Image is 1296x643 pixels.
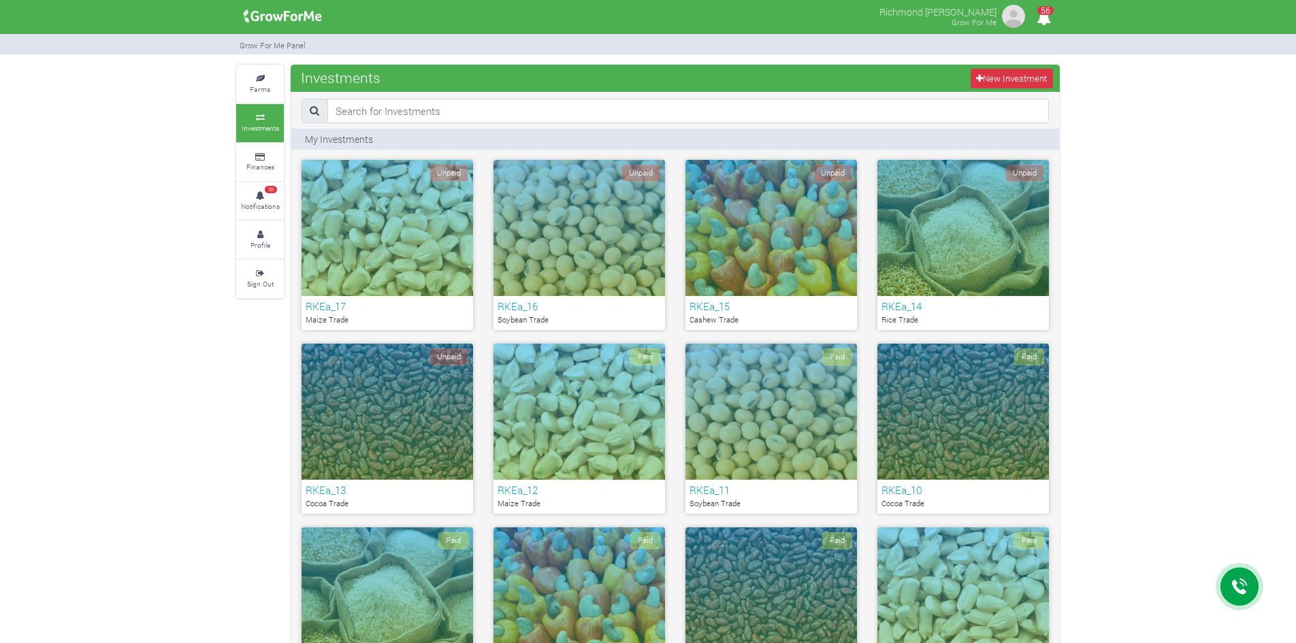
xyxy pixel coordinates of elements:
span: Unpaid [621,165,660,182]
a: Profile [236,221,284,259]
p: Maize Trade [306,314,469,326]
a: Finances [236,144,284,181]
a: Unpaid RKEa_16 Soybean Trade [493,160,665,330]
span: Unpaid [1005,165,1044,182]
i: Notifications [1031,3,1057,33]
small: Grow For Me [952,17,997,27]
a: Unpaid RKEa_15 Cashew Trade [685,160,857,330]
span: Paid [1014,348,1044,365]
span: Paid [630,532,660,549]
a: Paid RKEa_12 Maize Trade [493,344,665,514]
img: growforme image [239,3,327,30]
a: Farms [236,65,284,103]
a: Sign Out [236,260,284,297]
p: Cocoa Trade [881,498,1045,510]
h6: RKEa_12 [498,484,661,496]
p: Cashew Trade [690,314,853,326]
h6: RKEa_14 [881,300,1045,312]
small: Notifications [241,201,280,211]
a: Paid RKEa_11 Soybean Trade [685,344,857,514]
p: Maize Trade [498,498,661,510]
span: Paid [1014,532,1044,549]
a: Investments [236,104,284,142]
small: Finances [246,162,274,171]
small: Sign Out [247,279,274,288]
h6: RKEa_13 [306,484,469,496]
a: Unpaid RKEa_13 Cocoa Trade [302,344,473,514]
p: Soybean Trade [498,314,661,326]
a: New Investment [971,69,1053,88]
p: Cocoa Trade [306,498,469,510]
small: Grow For Me Panel [240,40,306,50]
h6: RKEa_16 [498,300,661,312]
a: 56 Notifications [236,182,284,220]
span: 56 [1037,6,1054,15]
a: 56 [1031,13,1057,26]
h6: RKEa_10 [881,484,1045,496]
p: Richmond [PERSON_NAME] [879,3,997,19]
span: Paid [630,348,660,365]
p: Soybean Trade [690,498,853,510]
span: Unpaid [813,165,852,182]
span: Investments [297,64,384,91]
span: Unpaid [430,165,468,182]
span: Paid [438,532,468,549]
span: Unpaid [430,348,468,365]
a: Unpaid RKEa_14 Rice Trade [877,160,1049,330]
span: 56 [265,186,277,194]
small: Farms [250,84,270,94]
small: Profile [250,240,270,250]
span: Paid [822,532,852,549]
h6: RKEa_15 [690,300,853,312]
h6: RKEa_11 [690,484,853,496]
h6: RKEa_17 [306,300,469,312]
p: Rice Trade [881,314,1045,326]
p: My Investments [305,132,373,146]
span: Paid [822,348,852,365]
a: Paid RKEa_10 Cocoa Trade [877,344,1049,514]
input: Search for Investments [327,99,1049,123]
a: Unpaid RKEa_17 Maize Trade [302,160,473,330]
img: growforme image [1000,3,1027,30]
small: Investments [242,123,279,133]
